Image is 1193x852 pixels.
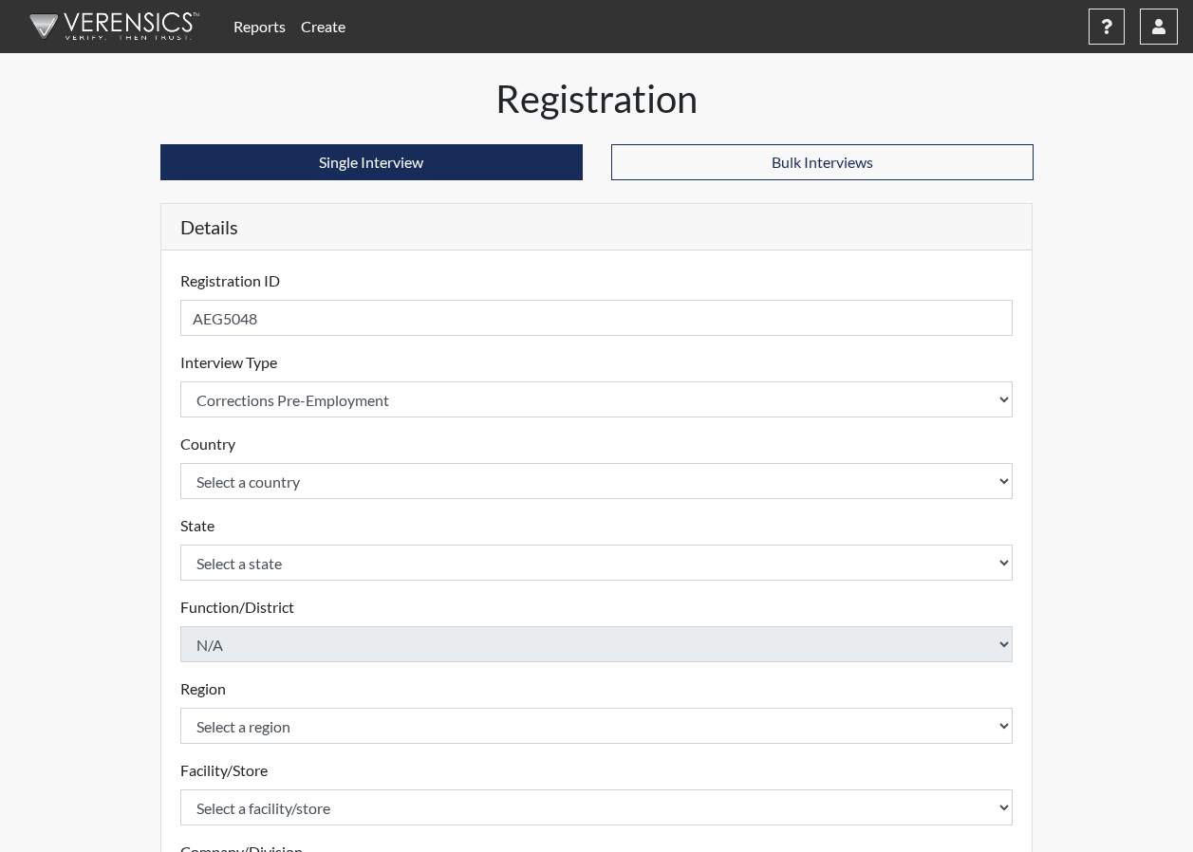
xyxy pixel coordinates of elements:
a: Reports [226,8,293,46]
label: Function/District [180,596,294,619]
label: Region [180,677,226,700]
label: Country [180,433,235,455]
h5: Details [161,204,1033,250]
label: Facility/Store [180,759,268,782]
input: Insert a Registration ID, which needs to be a unique alphanumeric value for each interviewee [180,300,1014,336]
button: Single Interview [160,144,583,180]
label: State [180,514,214,537]
h1: Registration [160,76,1034,121]
button: Bulk Interviews [611,144,1034,180]
label: Interview Type [180,351,277,374]
label: Registration ID [180,269,280,292]
a: Create [293,8,353,46]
